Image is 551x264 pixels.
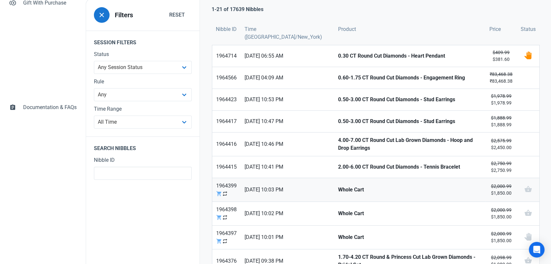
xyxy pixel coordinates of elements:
span: shopping_basket [524,185,532,193]
a: shopping_basket [517,178,539,201]
a: [DATE] 06:55 AM [241,45,334,67]
s: $2,000.99 [491,207,511,213]
label: Status [94,50,192,58]
p: 1-21 of 17639 Nibbles [212,6,263,13]
img: status_user_offer_unavailable.svg [524,233,532,241]
small: $1,888.99 [489,115,513,128]
button: Reset [162,8,192,21]
a: Whole Cart [334,178,485,201]
a: [DATE] 10:02 PM [241,202,334,225]
h3: Filters [115,11,133,19]
a: 1964714 [212,45,241,67]
a: Whole Cart [334,202,485,225]
span: Documentation & FAQs [23,104,77,111]
span: [DATE] 10:02 PM [245,210,330,217]
small: $2,750.99 [489,160,513,174]
a: [DATE] 10:46 PM [241,132,334,156]
label: Time Range [94,105,192,113]
s: $2,575.99 [491,138,511,143]
a: $1,978.99$1,978.99 [485,89,517,110]
legend: Session Filters [86,31,200,50]
a: 0.30 CT Round Cut Diamonds - Heart Pendant [334,45,485,67]
a: 1964423 [212,89,241,110]
small: $1,850.00 [489,230,513,244]
a: 0.60-1.75 CT Round Cut Diamonds - Engagement Ring [334,67,485,89]
span: repeat [222,191,228,197]
strong: 0.50-3.00 CT Round Cut Diamonds - Stud Earrings [338,96,482,104]
span: shopping_basket [524,209,532,217]
a: shopping_basket [517,202,539,225]
span: shopping_cart [216,238,222,244]
s: $1,888.99 [491,115,511,120]
strong: 4.00-7.00 CT Round Cut Lab Grown Diamonds - Hoop and Drop Earrings [338,136,482,152]
a: 0.50-3.00 CT Round Cut Diamonds - Stud Earrings [334,89,485,110]
span: [DATE] 10:41 PM [245,163,330,171]
small: $1,850.00 [489,207,513,220]
a: assignmentDocumentation & FAQs [5,100,81,115]
s: $2,098.99 [491,255,511,260]
span: [DATE] 10:03 PM [245,186,330,194]
a: $2,750.99$2,750.99 [485,156,517,178]
strong: 2.00-6.00 CT Round Cut Diamonds - Tennis Bracelet [338,163,482,171]
a: $2,575.99$2,450.00 [485,132,517,156]
a: 1964397shopping_cartrepeat [212,226,241,249]
strong: 0.60-1.75 CT Round Cut Diamonds - Engagement Ring [338,74,482,82]
small: $1,978.99 [489,93,513,106]
strong: Whole Cart [338,210,482,217]
a: [DATE] 10:41 PM [241,156,334,178]
span: shopping_cart [216,215,222,220]
s: ₹83,468.38 [490,72,513,77]
label: Rule [94,78,192,86]
s: $2,000.99 [491,231,511,236]
a: [DATE] 10:53 PM [241,89,334,110]
span: shopping_cart [216,191,222,197]
a: 4.00-7.00 CT Round Cut Lab Grown Diamonds - Hoop and Drop Earrings [334,132,485,156]
a: 1964566 [212,67,241,89]
a: 1964416 [212,132,241,156]
s: $2,750.99 [491,161,511,166]
button: close [94,7,110,23]
span: Reset [169,11,185,19]
strong: 0.50-3.00 CT Round Cut Diamonds - Stud Earrings [338,118,482,125]
a: 0.50-3.00 CT Round Cut Diamonds - Stud Earrings [334,111,485,132]
span: close [98,11,106,19]
a: $2,000.99$1,850.00 [485,226,517,249]
a: $2,000.99$1,850.00 [485,178,517,201]
span: Status [521,25,536,33]
span: [DATE] 06:55 AM [245,52,330,60]
small: $381.60 [489,49,513,63]
a: $2,000.99$1,850.00 [485,202,517,225]
span: [DATE] 10:53 PM [245,96,330,104]
a: $409.99$381.60 [485,45,517,67]
a: 1964415 [212,156,241,178]
span: [DATE] 10:47 PM [245,118,330,125]
span: assignment [9,104,16,110]
strong: Whole Cart [338,186,482,194]
a: Whole Cart [334,226,485,249]
s: $2,000.99 [491,184,511,189]
div: Open Intercom Messenger [529,242,544,257]
a: [DATE] 04:09 AM [241,67,334,89]
span: [DATE] 10:01 PM [245,233,330,241]
img: status_user_offer_available.svg [524,51,532,59]
span: [DATE] 04:09 AM [245,74,330,82]
a: [DATE] 10:47 PM [241,111,334,132]
label: Nibble ID [94,156,192,164]
a: 1964398shopping_cartrepeat [212,202,241,225]
span: Nibble ID [216,25,237,33]
span: Product [338,25,356,33]
small: $1,850.00 [489,183,513,197]
a: 1964399shopping_cartrepeat [212,178,241,201]
a: 1964417 [212,111,241,132]
span: Time ([GEOGRAPHIC_DATA]/New_York) [245,25,330,41]
a: [DATE] 10:03 PM [241,178,334,201]
strong: Whole Cart [338,233,482,241]
a: $1,888.99$1,888.99 [485,111,517,132]
small: $2,450.00 [489,137,513,151]
legend: Search Nibbles [86,136,200,156]
s: $409.99 [493,50,510,55]
a: [DATE] 10:01 PM [241,226,334,249]
s: $1,978.99 [491,93,511,99]
span: Price [489,25,501,33]
small: ₹83,468.38 [489,71,513,85]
